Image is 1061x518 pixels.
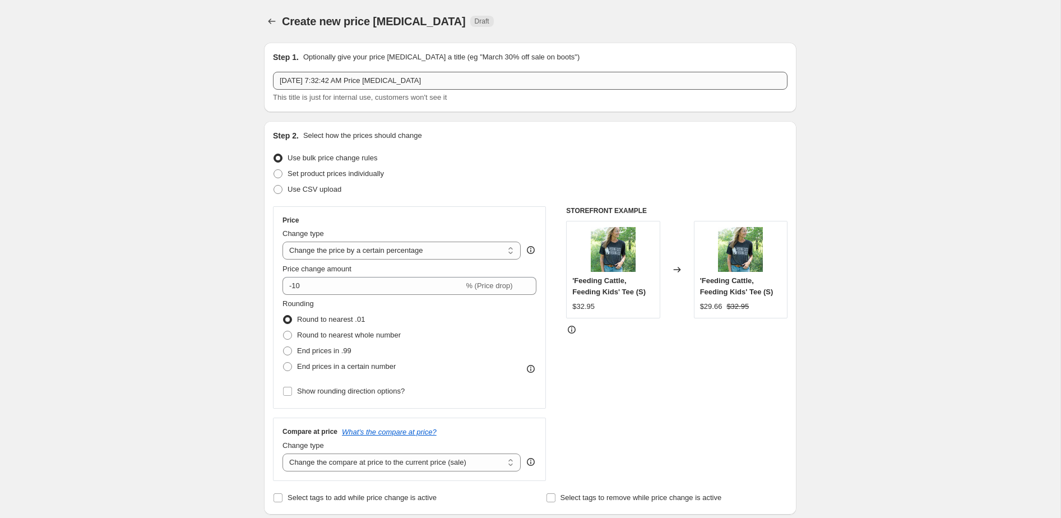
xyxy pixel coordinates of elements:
[282,299,314,308] span: Rounding
[282,277,464,295] input: -15
[342,428,437,436] button: What's the compare at price?
[303,130,422,141] p: Select how the prices should change
[273,130,299,141] h2: Step 2.
[282,427,337,436] h3: Compare at price
[591,227,636,272] img: Feeding_Cattle_Feeding_Kids_Tee_LS_1_80x.jpg
[297,315,365,323] span: Round to nearest .01
[297,362,396,371] span: End prices in a certain number
[288,154,377,162] span: Use bulk price change rules
[700,302,722,311] span: $29.66
[475,17,489,26] span: Draft
[273,93,447,101] span: This title is just for internal use, customers won't see it
[303,52,580,63] p: Optionally give your price [MEDICAL_DATA] a title (eg "March 30% off sale on boots")
[288,185,341,193] span: Use CSV upload
[726,302,749,311] span: $32.95
[466,281,512,290] span: % (Price drop)
[572,302,595,311] span: $32.95
[282,229,324,238] span: Change type
[525,244,536,256] div: help
[566,206,787,215] h6: STOREFRONT EXAMPLE
[288,493,437,502] span: Select tags to add while price change is active
[282,15,466,27] span: Create new price [MEDICAL_DATA]
[560,493,722,502] span: Select tags to remove while price change is active
[525,456,536,468] div: help
[264,13,280,29] button: Price change jobs
[572,276,646,296] span: 'Feeding Cattle, Feeding Kids' Tee (S)
[282,216,299,225] h3: Price
[273,72,787,90] input: 30% off holiday sale
[282,265,351,273] span: Price change amount
[297,387,405,395] span: Show rounding direction options?
[718,227,763,272] img: Feeding_Cattle_Feeding_Kids_Tee_LS_1_80x.jpg
[297,346,351,355] span: End prices in .99
[288,169,384,178] span: Set product prices individually
[700,276,773,296] span: 'Feeding Cattle, Feeding Kids' Tee (S)
[273,52,299,63] h2: Step 1.
[297,331,401,339] span: Round to nearest whole number
[282,441,324,450] span: Change type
